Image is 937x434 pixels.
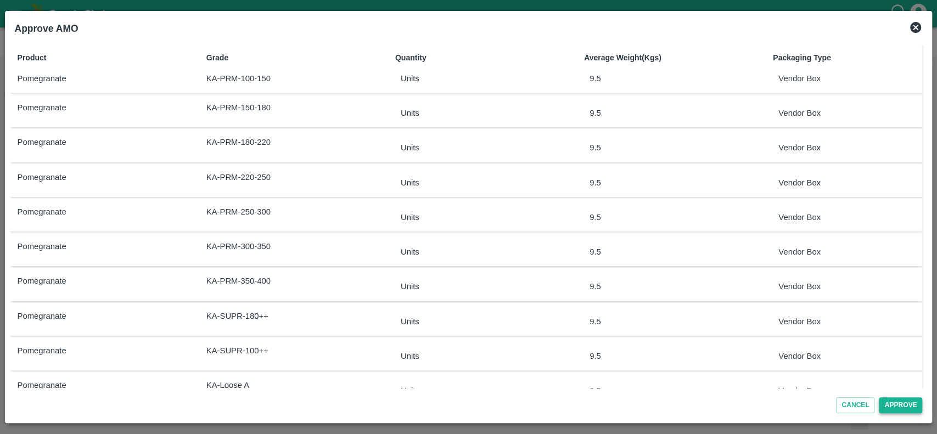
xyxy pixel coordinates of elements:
p: 9.5 [590,107,725,119]
p: Vendor Box [778,315,914,328]
p: Vendor Box [778,142,914,154]
p: Units [401,246,536,258]
p: 9.5 [590,142,725,154]
p: KA-SUPR-180++ [206,310,353,322]
p: Vendor Box [778,385,914,397]
p: 9.5 [590,211,725,223]
p: 9.5 [590,177,725,189]
p: Vendor Box [778,280,914,292]
p: Units [401,385,536,397]
p: Vendor Box [778,246,914,258]
p: KA-Loose A [206,379,353,391]
p: Vendor Box [778,107,914,119]
p: Grade [206,52,353,64]
p: Units [401,211,536,223]
p: Units [401,142,536,154]
p: Vendor Box [778,72,914,84]
p: 9.5 [590,280,725,292]
p: KA-PRM-180-220 [206,136,353,148]
p: Units [401,280,536,292]
p: KA-PRM-100-150 [206,72,353,84]
p: Pomegranate [18,171,164,183]
p: Units [401,72,536,84]
p: Pomegranate [18,72,164,84]
p: 9.5 [590,315,725,328]
p: KA-PRM-150-180 [206,102,353,114]
p: Vendor Box [778,211,914,223]
p: Units [401,107,536,119]
p: Product [18,52,164,64]
p: Pomegranate [18,310,164,322]
p: Pomegranate [18,102,164,114]
p: KA-SUPR-100++ [206,345,353,357]
p: 9.5 [590,350,725,362]
p: 9.5 [590,246,725,258]
p: KA-PRM-220-250 [206,171,353,183]
p: Pomegranate [18,206,164,218]
button: Approve [879,397,922,413]
p: 9.5 [590,385,725,397]
p: Pomegranate [18,345,164,357]
p: Units [401,177,536,189]
p: Pomegranate [18,379,164,391]
p: Units [401,315,536,328]
p: KA-PRM-250-300 [206,206,353,218]
p: KA-PRM-350-400 [206,275,353,287]
p: Packaging Type [773,52,919,64]
p: Pomegranate [18,136,164,148]
p: Pomegranate [18,240,164,252]
p: 9.5 [590,72,725,84]
p: KA-PRM-300-350 [206,240,353,252]
p: Units [401,350,536,362]
button: Cancel [836,397,874,413]
b: Approve AMO [15,23,78,34]
p: Average Weight(Kgs) [584,52,731,64]
p: Vendor Box [778,177,914,189]
p: Vendor Box [778,350,914,362]
p: Quantity [395,52,542,64]
p: Pomegranate [18,275,164,287]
